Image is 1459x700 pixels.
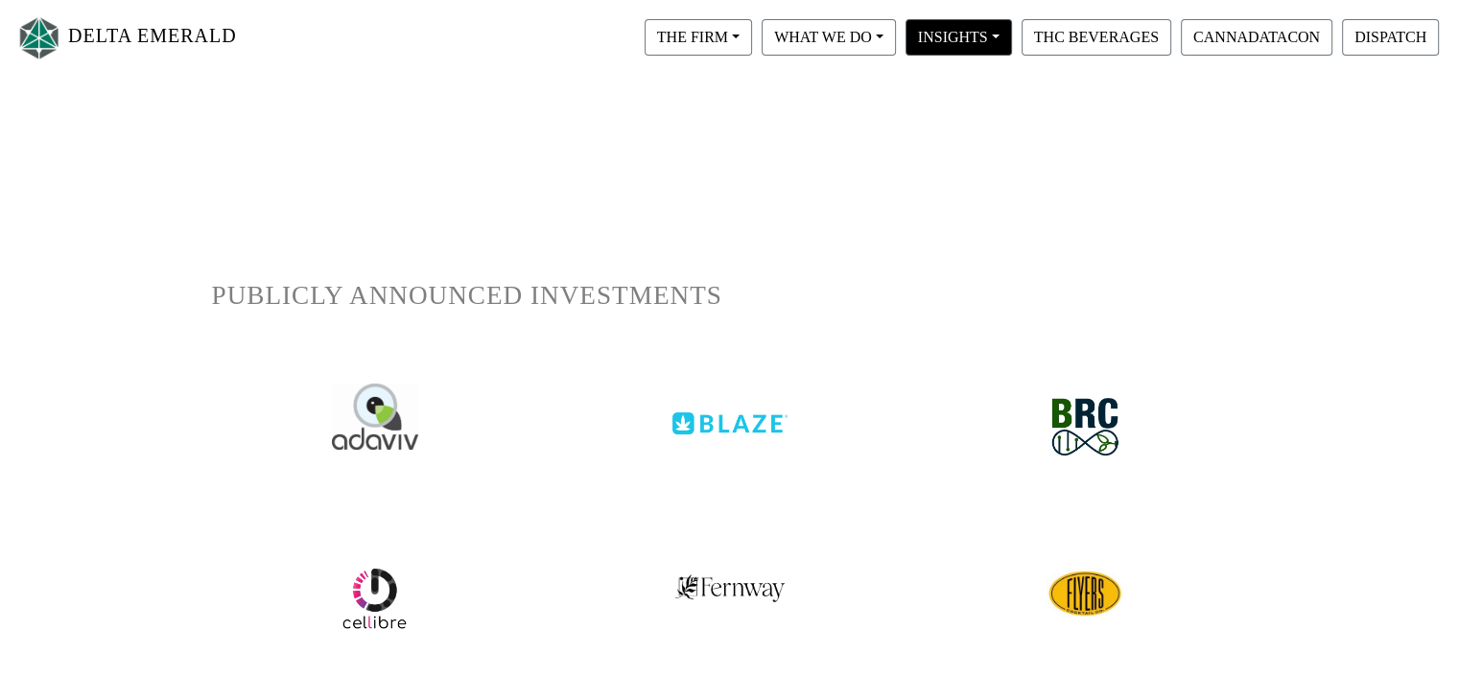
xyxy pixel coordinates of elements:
[15,8,237,68] a: DELTA EMERALD
[1037,384,1133,471] img: brc
[674,555,786,603] img: fernway
[1342,19,1439,56] button: DISPATCH
[645,19,752,56] button: THE FIRM
[1176,28,1337,44] a: CANNADATACON
[15,12,63,63] img: Logo
[341,565,408,632] img: cellibre
[672,384,788,434] img: blaze
[1337,28,1444,44] a: DISPATCH
[1017,28,1176,44] a: THC BEVERAGES
[1181,19,1332,56] button: CANNADATACON
[1022,19,1171,56] button: THC BEVERAGES
[212,280,1248,312] h1: PUBLICLY ANNOUNCED INVESTMENTS
[762,19,896,56] button: WHAT WE DO
[332,384,418,450] img: adaviv
[906,19,1012,56] button: INSIGHTS
[1047,555,1123,632] img: cellibre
